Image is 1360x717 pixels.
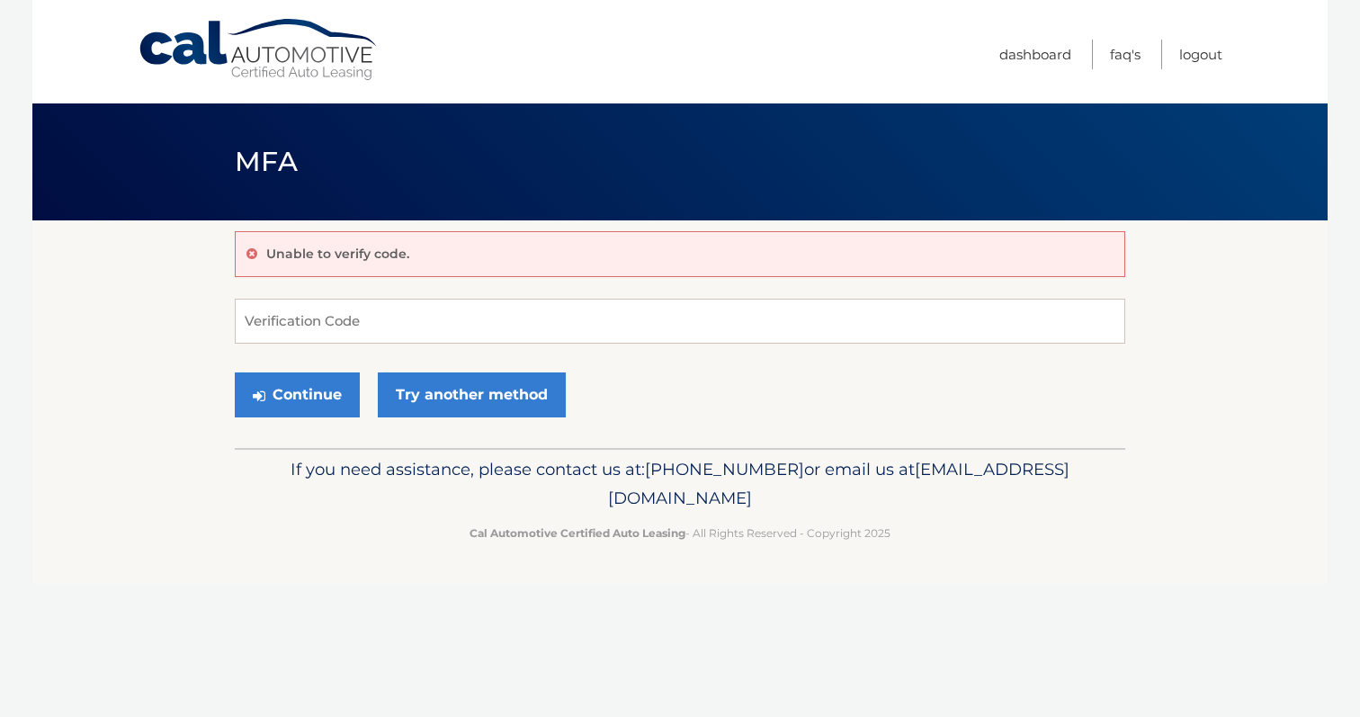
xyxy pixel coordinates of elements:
[235,372,360,417] button: Continue
[645,459,804,479] span: [PHONE_NUMBER]
[470,526,685,540] strong: Cal Automotive Certified Auto Leasing
[246,455,1114,513] p: If you need assistance, please contact us at: or email us at
[1179,40,1222,69] a: Logout
[266,246,409,262] p: Unable to verify code.
[1110,40,1141,69] a: FAQ's
[235,145,298,178] span: MFA
[999,40,1071,69] a: Dashboard
[235,299,1125,344] input: Verification Code
[608,459,1069,508] span: [EMAIL_ADDRESS][DOMAIN_NAME]
[378,372,566,417] a: Try another method
[246,524,1114,542] p: - All Rights Reserved - Copyright 2025
[138,18,380,82] a: Cal Automotive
